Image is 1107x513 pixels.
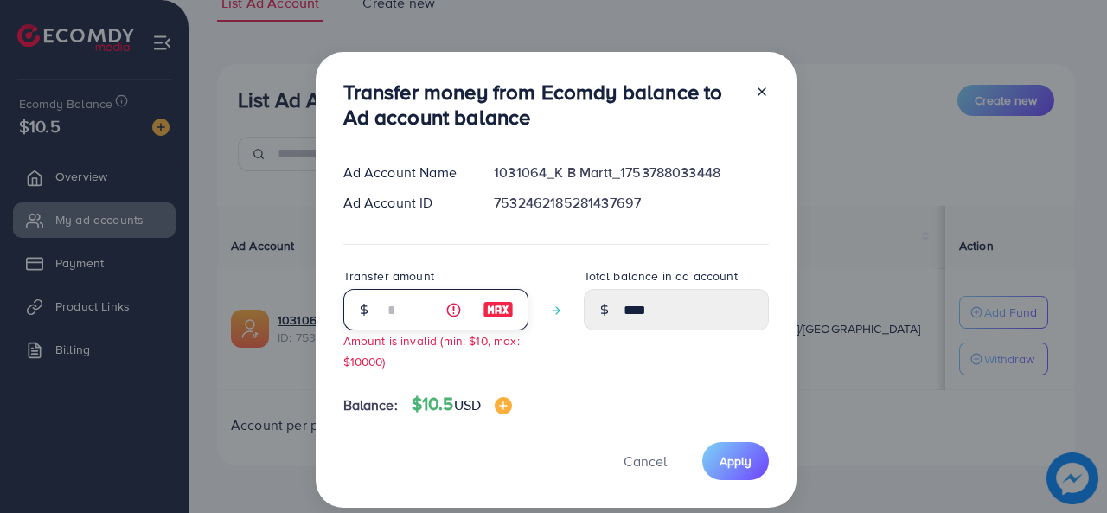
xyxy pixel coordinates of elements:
span: Cancel [624,452,667,471]
span: Balance: [343,395,398,415]
button: Cancel [602,442,688,479]
button: Apply [702,442,769,479]
img: image [495,397,512,414]
span: USD [454,395,481,414]
h3: Transfer money from Ecomdy balance to Ad account balance [343,80,741,130]
h4: $10.5 [412,394,512,415]
small: Amount is invalid (min: $10, max: $10000) [343,332,520,369]
div: Ad Account Name [330,163,481,183]
img: image [483,299,514,320]
label: Transfer amount [343,267,434,285]
span: Apply [720,452,752,470]
div: 7532462185281437697 [480,193,782,213]
div: 1031064_K B Martt_1753788033448 [480,163,782,183]
div: Ad Account ID [330,193,481,213]
label: Total balance in ad account [584,267,738,285]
